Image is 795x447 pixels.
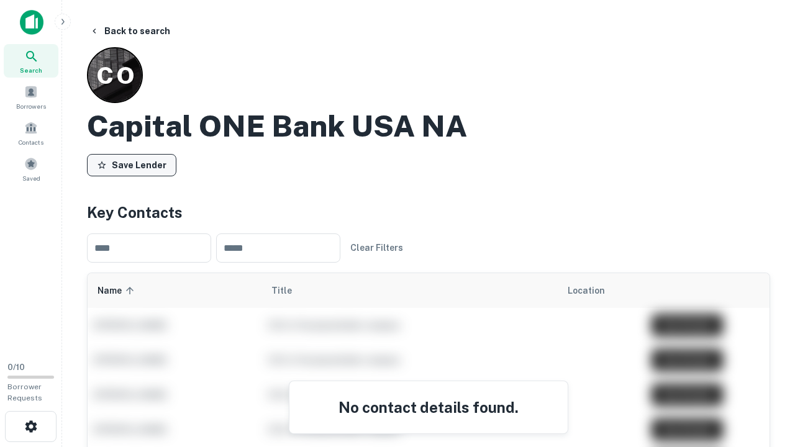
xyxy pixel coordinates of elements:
h4: Key Contacts [87,201,770,223]
img: capitalize-icon.png [20,10,43,35]
button: Save Lender [87,154,176,176]
span: 0 / 10 [7,363,25,372]
h4: No contact details found. [304,396,553,418]
a: Search [4,44,58,78]
a: Saved [4,152,58,186]
span: Search [20,65,42,75]
span: Borrowers [16,101,46,111]
span: Borrower Requests [7,382,42,402]
h2: Capital ONE Bank USA NA [87,108,467,144]
span: Contacts [19,137,43,147]
button: Back to search [84,20,175,42]
a: Contacts [4,116,58,150]
a: Borrowers [4,80,58,114]
span: Saved [22,173,40,183]
button: Clear Filters [345,237,408,259]
p: C O [96,58,134,93]
iframe: Chat Widget [733,348,795,407]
